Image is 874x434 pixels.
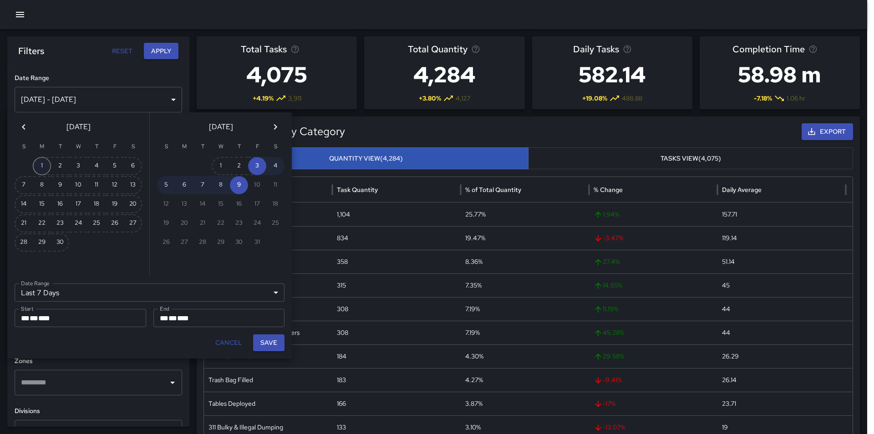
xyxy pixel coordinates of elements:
[175,176,193,194] button: 6
[230,176,248,194] button: 9
[21,279,50,287] label: Date Range
[33,176,51,194] button: 8
[212,176,230,194] button: 8
[70,138,86,156] span: Wednesday
[106,195,124,213] button: 19
[157,176,175,194] button: 5
[212,157,230,175] button: 1
[106,214,124,232] button: 26
[38,315,50,322] span: Year
[66,121,91,133] span: [DATE]
[88,138,105,156] span: Thursday
[21,315,30,322] span: Month
[193,176,212,194] button: 7
[34,138,50,156] span: Monday
[253,334,285,351] button: Save
[52,138,68,156] span: Tuesday
[248,157,266,175] button: 3
[30,315,38,322] span: Day
[15,214,33,232] button: 21
[87,195,106,213] button: 18
[124,195,142,213] button: 20
[15,283,285,302] div: Last 7 Days
[194,138,211,156] span: Tuesday
[87,214,106,232] button: 25
[209,121,233,133] span: [DATE]
[87,176,106,194] button: 11
[266,157,285,175] button: 4
[15,195,33,213] button: 14
[51,214,69,232] button: 23
[267,138,284,156] span: Saturday
[51,176,69,194] button: 9
[15,233,33,252] button: 28
[69,214,87,232] button: 24
[51,195,69,213] button: 16
[51,233,69,252] button: 30
[158,138,174,156] span: Sunday
[15,118,33,136] button: Previous month
[124,176,142,194] button: 13
[69,157,87,175] button: 3
[107,138,123,156] span: Friday
[69,176,87,194] button: 10
[160,305,169,313] label: End
[249,138,265,156] span: Friday
[230,157,248,175] button: 2
[177,315,189,322] span: Year
[176,138,193,156] span: Monday
[266,118,285,136] button: Next month
[15,138,32,156] span: Sunday
[124,214,142,232] button: 27
[33,214,51,232] button: 22
[124,157,142,175] button: 6
[33,157,51,175] button: 1
[231,138,247,156] span: Thursday
[125,138,141,156] span: Saturday
[106,176,124,194] button: 12
[160,315,168,322] span: Month
[69,195,87,213] button: 17
[212,334,246,351] button: Cancel
[33,233,51,252] button: 29
[15,176,33,194] button: 7
[33,195,51,213] button: 15
[213,138,229,156] span: Wednesday
[106,157,124,175] button: 5
[87,157,106,175] button: 4
[21,305,33,313] label: Start
[51,157,69,175] button: 2
[168,315,177,322] span: Day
